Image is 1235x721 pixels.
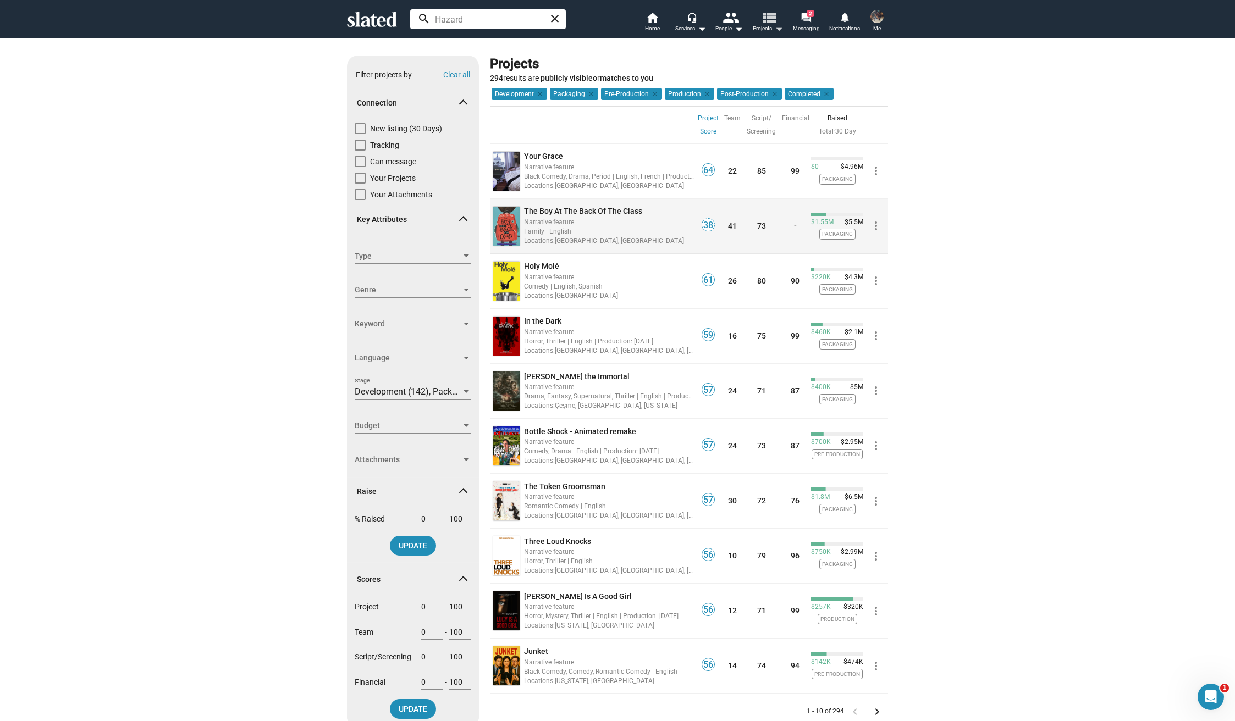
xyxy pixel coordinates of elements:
[772,22,785,35] mat-icon: arrow_drop_down
[493,481,520,520] img: undefined
[785,88,834,100] mat-chip: Completed
[524,622,555,629] span: Locations:
[355,511,471,536] div: % Raised
[347,474,479,509] mat-expansion-panel-header: Raise
[728,551,737,560] a: 10
[846,383,863,392] span: $5M
[728,441,737,450] a: 24
[524,235,694,246] div: [GEOGRAPHIC_DATA], [GEOGRAPHIC_DATA]
[524,457,555,464] span: Locations:
[835,127,856,135] a: 30 Day
[585,89,595,99] mat-icon: clear
[355,352,461,364] span: Language
[493,426,520,465] img: undefined
[524,491,694,502] div: Narrative feature
[633,11,671,35] a: Home
[702,279,715,288] a: 61
[840,218,863,227] span: $5.5M
[399,699,427,719] span: UPDATE
[524,162,694,172] div: Narrative feature
[811,548,831,557] span: $750K
[421,624,471,649] div: -
[493,207,520,246] img: undefined
[839,603,863,612] span: $320K
[524,217,694,227] div: Narrative feature
[869,550,883,563] mat-icon: more_vert
[717,88,782,100] mat-chip: Post-Production
[524,436,694,447] div: Narrative feature
[524,556,694,566] div: Horror, Thriller | English
[410,9,566,29] input: Search people and projects
[757,496,766,505] a: 72
[524,482,605,491] span: The Token Groomsman
[493,536,520,575] img: undefined
[524,237,555,245] span: Locations:
[869,495,883,508] mat-icon: more_vert
[357,214,460,225] span: Key Attributes
[698,112,719,138] a: Project Score
[870,705,884,718] mat-icon: keyboard_arrow_right
[347,511,479,562] div: Raise
[728,386,737,395] a: 24
[757,331,766,340] a: 75
[840,493,863,502] span: $6.5M
[524,512,555,519] span: Locations:
[490,74,503,82] strong: 294
[791,496,800,505] a: 76
[812,669,863,679] span: Pre-Production
[724,112,741,125] a: Team
[869,274,883,287] mat-icon: more_vert
[757,661,766,670] a: 74
[491,644,522,687] a: undefined
[757,551,766,560] a: 79
[702,385,714,396] span: 57
[524,501,694,511] div: Romantic Comedy | English
[370,173,416,184] span: Your Projects
[524,567,555,574] span: Locations:
[524,182,555,190] span: Locations:
[524,677,555,685] span: Locations:
[791,386,800,395] a: 87
[728,496,737,505] a: 30
[548,12,561,25] mat-icon: close
[791,551,800,560] a: 96
[848,705,862,718] mat-icon: keyboard_arrow_left
[819,339,856,350] span: Packaging
[356,70,412,80] div: Filter projects by
[524,317,561,325] span: In the Dark
[534,89,544,99] mat-icon: clear
[702,165,714,176] span: 64
[524,536,694,576] a: Three Loud KnocksNarrative featureHorror, Thriller | EnglishLocations:[GEOGRAPHIC_DATA], [GEOGRAP...
[390,699,436,719] button: UPDATE
[811,112,863,125] div: Raised
[524,592,632,601] span: [PERSON_NAME] Is A Good Girl
[524,510,694,520] div: [GEOGRAPHIC_DATA], [GEOGRAPHIC_DATA], [GEOGRAPHIC_DATA], [GEOGRAPHIC_DATA], [GEOGRAPHIC_DATA], [G...
[728,606,737,615] a: 12
[347,240,479,477] div: Key Attributes
[355,420,461,431] span: Budget
[819,127,835,135] span: ·
[787,11,825,35] a: 2Messaging
[702,169,715,178] a: 64
[701,89,711,99] mat-icon: clear
[524,591,694,631] a: [PERSON_NAME] Is A Good GirlNarrative featureHorror, Mystery, Thriller | English | Production: [D...
[491,534,522,578] a: undefined
[601,88,662,100] mat-chip: Pre-Production
[869,164,883,178] mat-icon: more_vert
[748,11,787,35] button: Projects
[702,220,714,231] span: 38
[524,207,642,215] span: The Boy At The Back Of The Class
[491,369,522,413] a: undefined
[757,276,766,285] a: 80
[702,659,714,670] span: 56
[869,659,883,673] mat-icon: more_vert
[702,330,714,341] span: 59
[355,318,461,330] span: Keyword
[370,123,442,134] span: New listing (30 Days)
[524,326,694,337] div: Narrative feature
[791,661,800,670] a: 94
[524,400,694,411] div: Çeşme, [GEOGRAPHIC_DATA], [US_STATE]
[524,371,694,411] a: [PERSON_NAME] the ImmortalNarrative featureDrama, Fantasy, Supernatural, Thriller | English | Pro...
[732,22,745,35] mat-icon: arrow_drop_down
[869,604,883,618] mat-icon: more_vert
